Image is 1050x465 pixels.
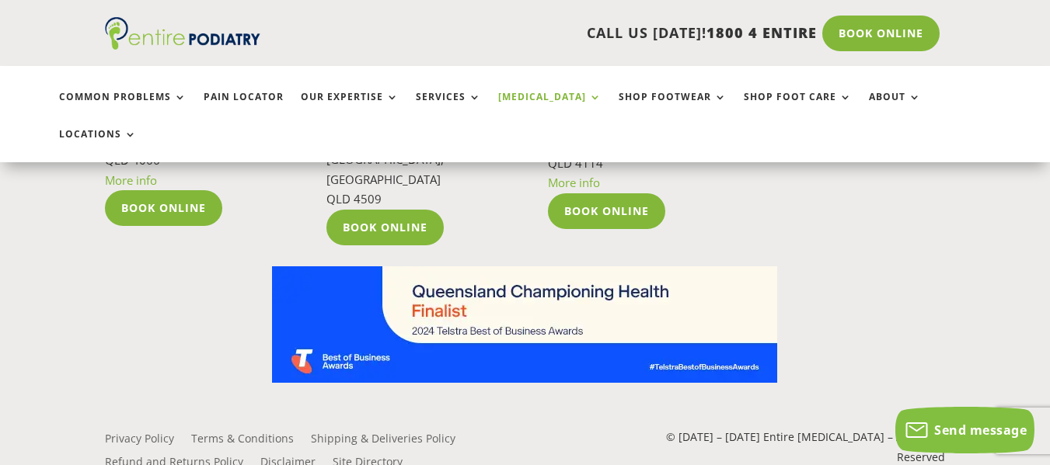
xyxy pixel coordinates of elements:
a: About [869,92,921,125]
a: Entire Podiatry [105,37,260,53]
a: Services [416,92,481,125]
a: Locations [59,129,137,162]
a: Our Expertise [301,92,399,125]
span: 1800 4 ENTIRE [706,23,817,42]
p: CALL US [DATE]! [296,23,817,43]
img: logo (1) [105,17,260,50]
a: Book Online [105,190,222,226]
a: Pain Locator [204,92,284,125]
a: Telstra Business Awards QLD State Finalist - Championing Health Category [272,370,777,386]
a: Shipping & Deliveries Policy [311,433,455,450]
span: Send message [934,422,1027,439]
a: Book Online [326,210,444,245]
a: Shop Footwear [619,92,727,125]
a: Book Online [822,16,940,51]
a: More info [548,175,600,190]
img: Telstra Business Awards QLD State Finalist - Championing Health Category [272,266,777,383]
a: [MEDICAL_DATA] [498,92,602,125]
button: Send message [895,407,1034,453]
a: More info [105,172,157,188]
a: Book Online [548,193,665,229]
a: Terms & Conditions [191,433,294,450]
a: Common Problems [59,92,187,125]
a: Shop Foot Care [744,92,852,125]
a: Privacy Policy [105,433,174,450]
